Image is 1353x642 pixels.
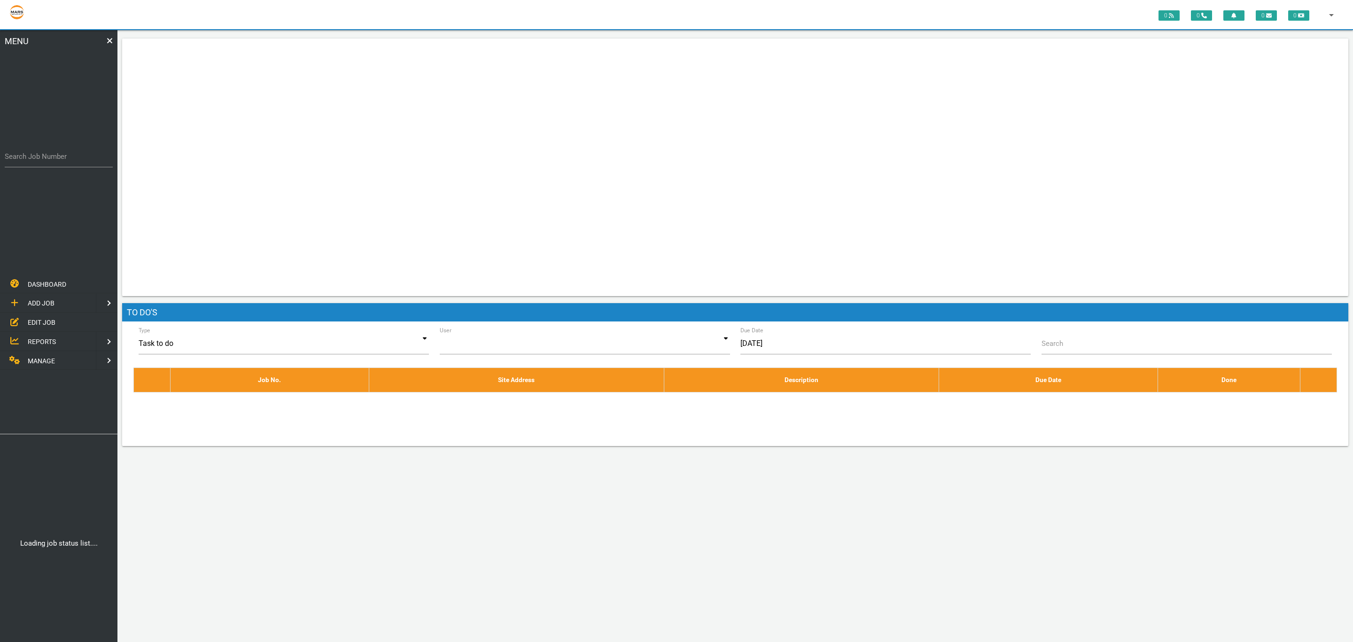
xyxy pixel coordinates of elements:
label: Search [1042,338,1063,349]
label: Type [139,326,150,335]
th: Due Date [939,368,1158,392]
img: s3file [9,5,24,20]
label: Due Date [740,326,763,335]
span: MANAGE [28,357,55,365]
span: MENU [5,35,29,141]
th: Description [664,368,939,392]
th: Job No. [170,368,369,392]
label: User [440,326,451,335]
span: EDIT JOB [28,319,55,326]
h1: To Do's [122,303,1348,322]
span: 0 [1159,10,1180,21]
th: Done [1158,368,1300,392]
span: DASHBOARD [28,281,66,288]
span: ADD JOB [28,300,54,307]
span: 0 [1256,10,1277,21]
span: 0 [1288,10,1309,21]
span: 0 [1191,10,1212,21]
span: REPORTS [28,338,56,345]
center: Loading job status list.... [3,538,115,549]
label: Search Job Number [5,151,113,162]
th: Site Address [369,368,664,392]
